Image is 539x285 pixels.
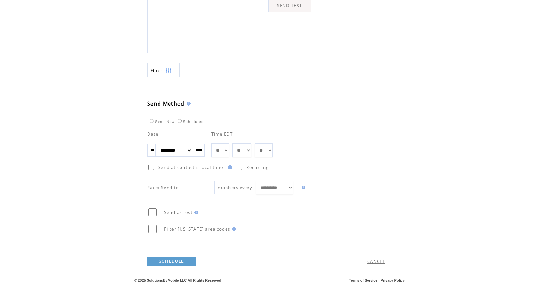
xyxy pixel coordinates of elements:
img: filters.png [166,63,171,78]
a: Privacy Policy [380,279,405,282]
span: Send as test [164,210,192,215]
span: Send at contact`s local time [158,165,223,170]
a: CANCEL [367,258,385,264]
img: help.gif [185,102,191,106]
span: Pace: Send to [147,185,179,190]
span: Recurring [246,165,269,170]
a: Filter [147,63,180,77]
span: numbers every [218,185,252,190]
span: © 2025 SolutionsByMobile LLC All Rights Reserved [134,279,221,282]
span: Filter [US_STATE] area codes [164,226,230,232]
label: Send Now [148,120,175,124]
span: Show filters [151,68,162,73]
span: Time EDT [211,131,233,137]
a: SCHEDULE [147,256,196,266]
span: | [379,279,379,282]
input: Send Now [150,119,154,123]
img: help.gif [300,186,305,189]
span: Send Method [147,100,185,107]
input: Scheduled [178,119,182,123]
img: help.gif [192,211,198,214]
span: Date [147,131,158,137]
img: help.gif [226,165,232,169]
a: Terms of Service [349,279,378,282]
img: help.gif [230,227,236,231]
label: Scheduled [176,120,203,124]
